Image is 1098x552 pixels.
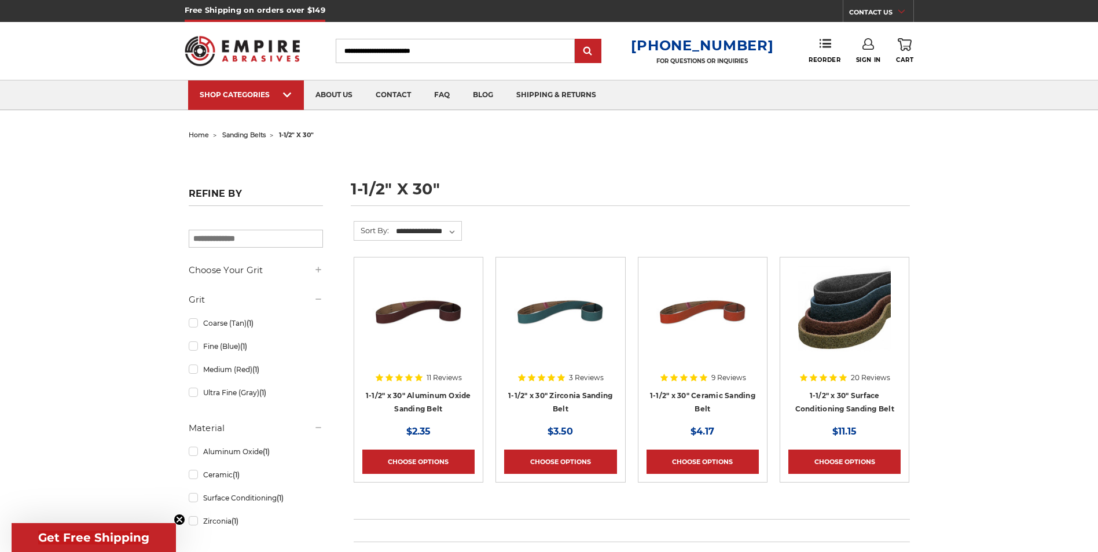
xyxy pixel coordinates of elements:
[569,374,604,381] span: 3 Reviews
[364,80,423,110] a: contact
[505,80,608,110] a: shipping & returns
[788,266,901,378] a: 1.5"x30" Surface Conditioning Sanding Belts
[252,365,259,374] span: (1)
[406,426,431,437] span: $2.35
[711,374,746,381] span: 9 Reviews
[189,131,209,139] a: home
[798,266,891,358] img: 1.5"x30" Surface Conditioning Sanding Belts
[189,293,323,307] h5: Grit
[174,514,185,525] button: Close teaser
[851,374,890,381] span: 20 Reviews
[548,426,573,437] span: $3.50
[189,313,323,333] a: Coarse (Tan)(1)
[354,222,389,239] label: Sort By:
[362,266,475,378] a: 1-1/2" x 30" Sanding Belt - Aluminum Oxide
[189,382,323,403] a: Ultra Fine (Gray)(1)
[691,426,714,437] span: $4.17
[856,56,881,64] span: Sign In
[508,391,612,413] a: 1-1/2" x 30" Zirconia Sanding Belt
[189,188,323,206] h5: Refine by
[351,181,910,206] h1: 1-1/2" x 30"
[366,391,471,413] a: 1-1/2" x 30" Aluminum Oxide Sanding Belt
[423,80,461,110] a: faq
[795,391,894,413] a: 1-1/2" x 30" Surface Conditioning Sanding Belt
[514,266,607,358] img: 1-1/2" x 30" Sanding Belt - Zirconia
[185,28,300,73] img: Empire Abrasives
[277,494,284,502] span: (1)
[461,80,505,110] a: blog
[647,266,759,378] a: 1-1/2" x 30" Sanding Belt - Ceramic
[896,56,913,64] span: Cart
[189,336,323,356] a: Fine (Blue)(1)
[189,263,323,277] h5: Choose Your Grit
[189,359,323,380] a: Medium (Red)(1)
[504,266,616,378] a: 1-1/2" x 30" Sanding Belt - Zirconia
[394,223,461,240] select: Sort By:
[233,470,240,479] span: (1)
[200,90,292,99] div: SHOP CATEGORIES
[576,40,600,63] input: Submit
[304,80,364,110] a: about us
[504,450,616,474] a: Choose Options
[259,388,266,397] span: (1)
[12,523,176,552] div: Get Free ShippingClose teaser
[832,426,857,437] span: $11.15
[222,131,266,139] a: sanding belts
[247,319,254,327] span: (1)
[809,56,840,64] span: Reorder
[631,37,773,54] a: [PHONE_NUMBER]
[38,531,149,544] span: Get Free Shipping
[631,57,773,65] p: FOR QUESTIONS OR INQUIRIES
[362,450,475,474] a: Choose Options
[240,342,247,351] span: (1)
[189,488,323,508] a: Surface Conditioning(1)
[189,441,323,462] a: Aluminum Oxide(1)
[189,511,323,531] a: Zirconia(1)
[896,38,913,64] a: Cart
[647,450,759,474] a: Choose Options
[372,266,465,358] img: 1-1/2" x 30" Sanding Belt - Aluminum Oxide
[650,391,755,413] a: 1-1/2" x 30" Ceramic Sanding Belt
[232,517,238,525] span: (1)
[849,6,913,22] a: CONTACT US
[189,421,323,435] h5: Material
[189,465,323,485] a: Ceramic(1)
[656,266,749,358] img: 1-1/2" x 30" Sanding Belt - Ceramic
[263,447,270,456] span: (1)
[788,450,901,474] a: Choose Options
[279,131,314,139] span: 1-1/2" x 30"
[809,38,840,63] a: Reorder
[427,374,462,381] span: 11 Reviews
